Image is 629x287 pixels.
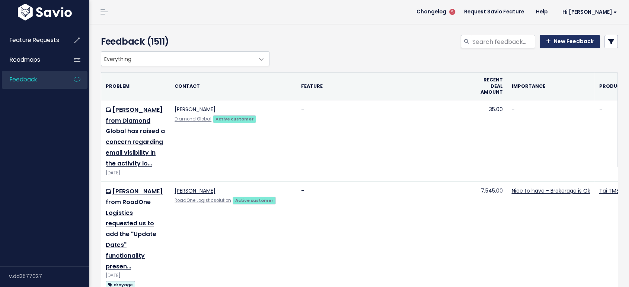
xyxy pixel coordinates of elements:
td: - [507,100,594,181]
a: [PERSON_NAME] from Diamond Global has raised a concern regarding email visibility in the activity... [106,106,165,168]
div: v.dd3577027 [9,267,89,286]
span: Hi [PERSON_NAME] [562,9,617,15]
a: Nice to have - Brokerage is Ok [511,187,590,194]
th: Problem [101,72,170,100]
a: Request Savio Feature [458,6,530,17]
img: logo-white.9d6f32f41409.svg [16,4,74,20]
a: New Feedback [540,35,600,48]
div: [DATE] [106,272,166,280]
a: Help [530,6,553,17]
a: [PERSON_NAME] [175,106,215,113]
span: Feedback [10,75,37,83]
strong: Active customer [215,116,254,122]
th: Feature [297,72,476,100]
td: - [297,100,476,181]
strong: Active customer [235,197,274,203]
th: Product [594,72,628,100]
th: Contact [170,72,297,100]
a: Active customer [213,115,256,122]
td: - [594,100,628,181]
a: Tai TMS [599,187,619,194]
a: Feedback [2,71,62,88]
a: Diamond Global [175,116,211,122]
a: [PERSON_NAME] [175,187,215,194]
span: Everything [101,52,254,66]
th: Recent deal amount [476,72,507,100]
a: Hi [PERSON_NAME] [553,6,623,18]
span: Changelog [416,9,446,14]
h4: Feedback (1511) [101,35,266,48]
span: 5 [449,9,455,15]
span: Feature Requests [10,36,59,44]
th: Importance [507,72,594,100]
a: Active customer [233,196,276,204]
a: RoadOne Logisticsolution [175,197,231,203]
span: Roadmaps [10,56,40,64]
a: [PERSON_NAME] from RoadOne Logistics requested us to add the "Update Dates" functionality presen… [106,187,163,271]
input: Search feedback... [472,35,535,48]
a: Roadmaps [2,51,62,68]
span: Everything [101,51,269,66]
td: 35.00 [476,100,507,181]
div: [DATE] [106,169,166,177]
a: Feature Requests [2,32,62,49]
